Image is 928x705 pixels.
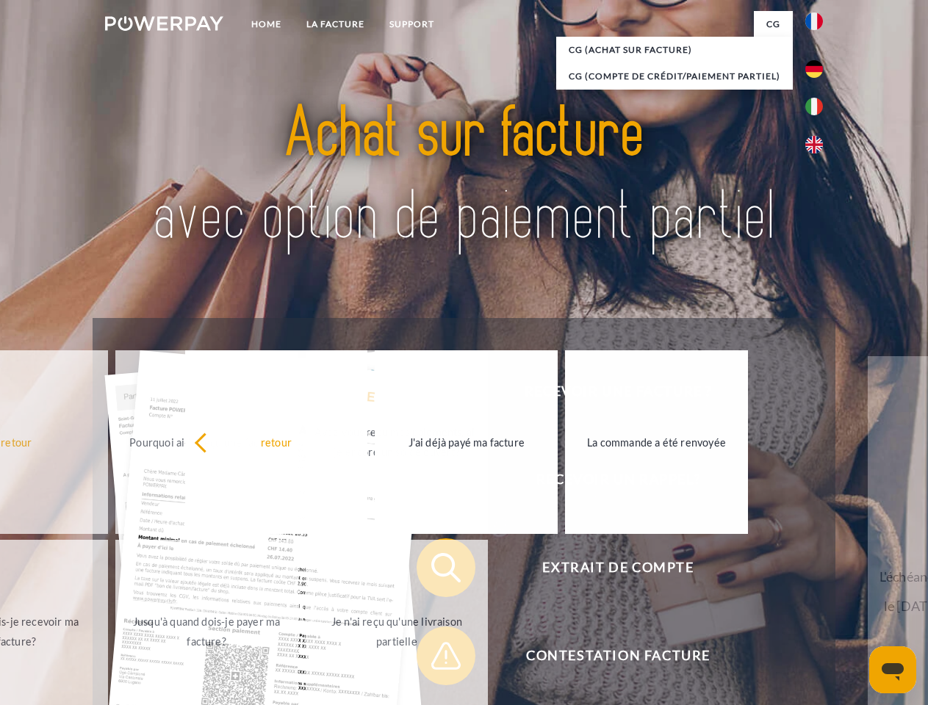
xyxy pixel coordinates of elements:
span: Extrait de compte [438,538,798,597]
a: Support [377,11,447,37]
div: J'ai déjà payé ma facture [384,432,549,452]
div: Jusqu'à quand dois-je payer ma facture? [124,612,289,651]
a: CG (achat sur facture) [556,37,793,63]
button: Extrait de compte [417,538,799,597]
img: it [805,98,823,115]
span: Contestation Facture [438,626,798,685]
a: LA FACTURE [294,11,377,37]
a: CG (Compte de crédit/paiement partiel) [556,63,793,90]
div: retour [194,432,359,452]
img: en [805,136,823,153]
div: Je n'ai reçu qu'une livraison partielle [314,612,480,651]
a: CG [754,11,793,37]
img: fr [805,12,823,30]
div: Pourquoi ai-je reçu une facture? [124,432,289,452]
a: Home [239,11,294,37]
iframe: Bouton de lancement de la fenêtre de messagerie [869,646,916,693]
img: title-powerpay_fr.svg [140,70,788,281]
img: de [805,60,823,78]
img: logo-powerpay-white.svg [105,16,223,31]
div: La commande a été renvoyée [574,432,739,452]
button: Contestation Facture [417,626,799,685]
